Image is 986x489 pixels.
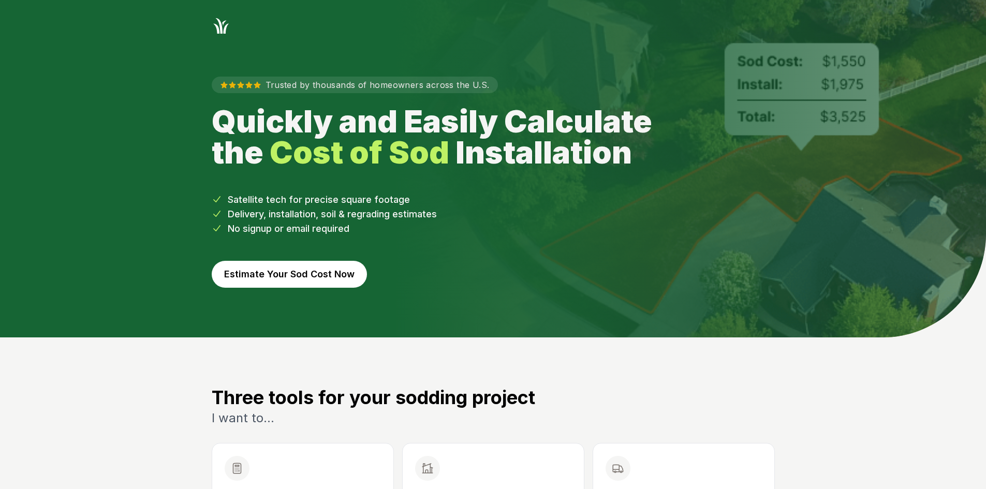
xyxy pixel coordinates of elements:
[212,410,775,426] p: I want to...
[212,387,775,408] h3: Three tools for your sodding project
[392,209,437,219] span: estimates
[212,192,775,207] li: Satellite tech for precise square footage
[212,77,498,93] p: Trusted by thousands of homeowners across the U.S.
[212,261,367,288] button: Estimate Your Sod Cost Now
[212,106,675,168] h1: Quickly and Easily Calculate the Installation
[212,207,775,221] li: Delivery, installation, soil & regrading
[212,221,775,236] li: No signup or email required
[270,134,449,171] strong: Cost of Sod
